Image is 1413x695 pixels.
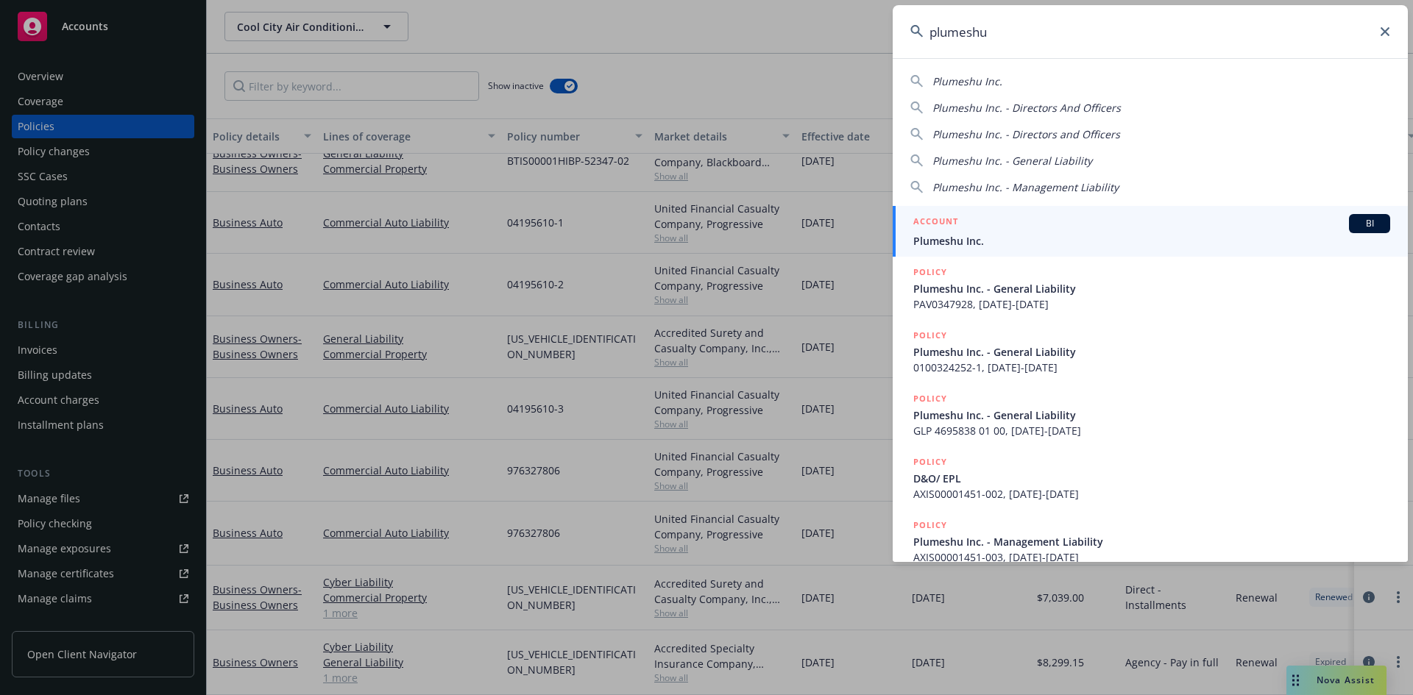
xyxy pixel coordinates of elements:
input: Search... [893,5,1408,58]
a: ACCOUNTBIPlumeshu Inc. [893,206,1408,257]
span: AXIS00001451-003, [DATE]-[DATE] [913,549,1390,565]
a: POLICYPlumeshu Inc. - General Liability0100324252-1, [DATE]-[DATE] [893,320,1408,383]
span: Plumeshu Inc. - Management Liability [932,180,1119,194]
span: D&O/ EPL [913,471,1390,486]
a: POLICYPlumeshu Inc. - General LiabilityGLP 4695838 01 00, [DATE]-[DATE] [893,383,1408,446]
span: BI [1355,217,1384,230]
span: PAV0347928, [DATE]-[DATE] [913,296,1390,312]
span: AXIS00001451-002, [DATE]-[DATE] [913,486,1390,502]
h5: POLICY [913,455,947,469]
span: Plumeshu Inc. - Management Liability [913,534,1390,549]
h5: POLICY [913,391,947,406]
span: Plumeshu Inc. - General Liability [913,344,1390,360]
a: POLICYPlumeshu Inc. - General LiabilityPAV0347928, [DATE]-[DATE] [893,257,1408,320]
h5: POLICY [913,518,947,532]
a: POLICYPlumeshu Inc. - Management LiabilityAXIS00001451-003, [DATE]-[DATE] [893,510,1408,573]
h5: POLICY [913,265,947,279]
span: Plumeshu Inc. - Directors And Officers [932,101,1121,115]
span: Plumeshu Inc. [932,74,1002,88]
span: Plumeshu Inc. - General Liability [913,407,1390,423]
span: GLP 4695838 01 00, [DATE]-[DATE] [913,423,1390,438]
h5: ACCOUNT [913,214,958,232]
span: Plumeshu Inc. - Directors and Officers [932,127,1120,141]
span: 0100324252-1, [DATE]-[DATE] [913,360,1390,375]
span: Plumeshu Inc. - General Liability [913,281,1390,296]
span: Plumeshu Inc. - General Liability [932,154,1092,168]
span: Plumeshu Inc. [913,233,1390,249]
h5: POLICY [913,328,947,343]
a: POLICYD&O/ EPLAXIS00001451-002, [DATE]-[DATE] [893,446,1408,510]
